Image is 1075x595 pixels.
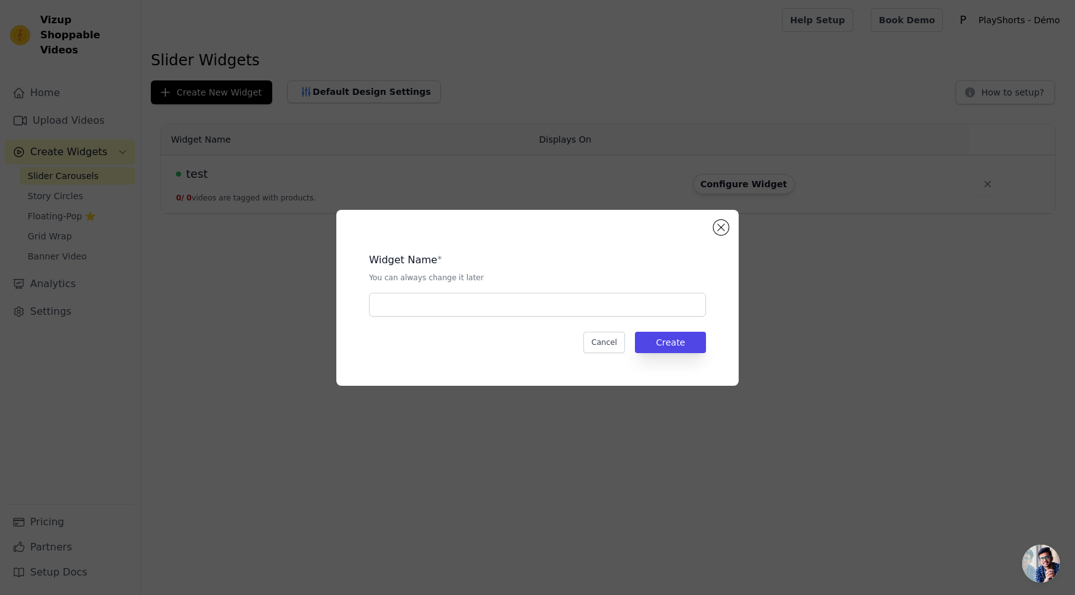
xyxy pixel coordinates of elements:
[583,332,626,353] button: Cancel
[714,220,729,235] button: Close modal
[369,273,706,283] p: You can always change it later
[635,332,706,353] button: Create
[1022,545,1060,582] div: Ouvrir le chat
[369,253,438,268] legend: Widget Name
